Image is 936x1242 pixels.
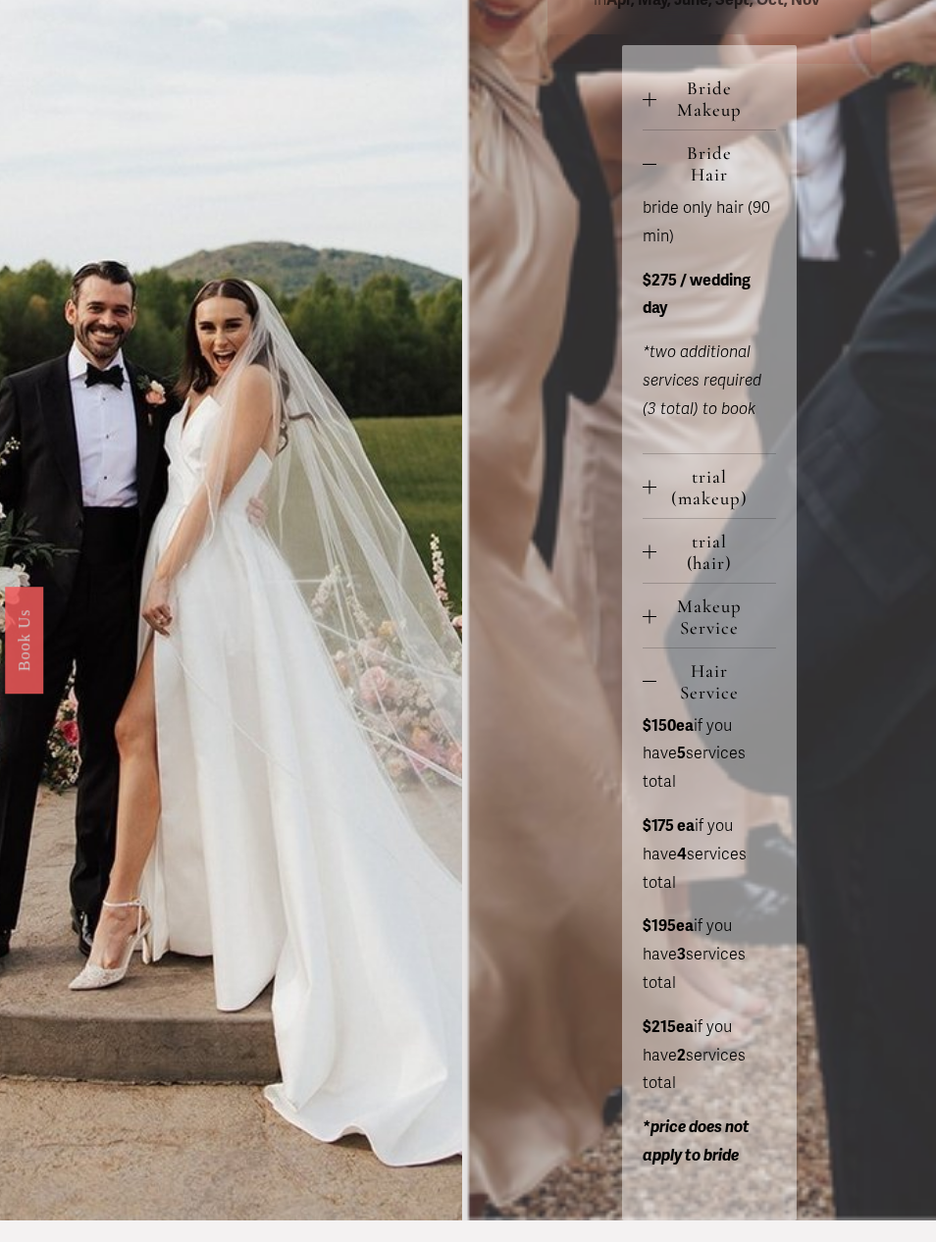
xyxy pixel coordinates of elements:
[643,648,775,712] button: Hair Service
[656,531,775,574] span: trial (hair)
[643,816,695,836] strong: $175 ea
[643,716,694,736] strong: $150ea
[643,271,751,319] strong: $275 / wedding day
[643,519,775,583] button: trial (hair)
[643,812,775,897] p: if you have services total
[643,1117,750,1165] em: *price does not apply to bride
[677,1046,686,1065] strong: 2
[643,1017,694,1037] strong: $215ea
[677,845,687,864] strong: 4
[643,130,775,194] button: Bride Hair
[643,194,775,251] p: bride only hair (90 min)
[656,466,775,509] span: trial (makeup)
[643,454,775,518] button: trial (makeup)
[5,587,43,694] a: Book Us
[643,1013,775,1098] p: if you have services total
[643,912,775,997] p: if you have services total
[643,916,694,936] strong: $195ea
[643,66,775,129] button: Bride Makeup
[656,660,775,703] span: Hair Service
[643,712,775,797] p: if you have services total
[643,194,775,453] div: Bride Hair
[643,712,775,1200] div: Hair Service
[677,945,686,964] strong: 3
[677,744,686,763] strong: 5
[656,142,775,185] span: Bride Hair
[643,342,761,419] em: *two additional services required (3 total) to book
[643,584,775,647] button: Makeup Service
[656,595,775,639] span: Makeup Service
[656,78,775,121] span: Bride Makeup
